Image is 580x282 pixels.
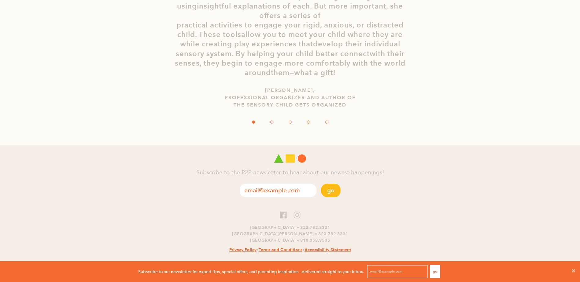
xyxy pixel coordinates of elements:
[176,39,400,59] span: develop their individual sensory system. By helping your child better connect
[172,20,408,78] p: practical activities to engage your rigid, anxious, or distracted child. These tools
[138,268,364,275] p: Subscribe to our newsletter for expert tips, special offers, and parenting inspiration - delivere...
[110,169,471,178] h4: Subscribe to the P2P newsletter to hear about our newest happenings!
[274,154,306,163] img: Play 2 Progress logo
[321,184,341,197] button: Go
[111,94,469,101] p: professional organizer and author of
[430,265,440,278] button: Go
[111,87,469,94] p: [PERSON_NAME],
[197,1,403,21] span: insightful explanations of each. But more important, she offers a series of
[305,247,351,253] a: Accessibility Statement
[240,184,316,197] input: email@example.com
[259,247,302,253] a: Terms and Conditions
[229,247,257,253] a: Privacy Policy
[175,49,405,78] span: with their senses, they begin to engage more comfortably with the world around
[367,265,428,278] input: email@example.com
[111,101,469,109] p: The Sensory Child Gets Organized
[271,68,336,78] span: them—what a gift!
[180,30,403,49] span: allow you to meet your child where they are while creating play experiences that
